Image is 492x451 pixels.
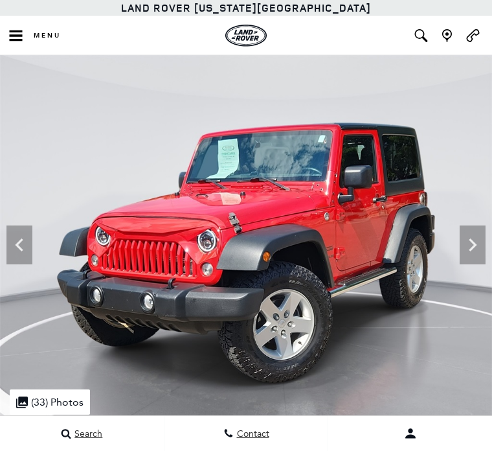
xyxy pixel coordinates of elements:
[234,428,269,439] span: Contact
[408,16,434,55] button: Open the inventory search
[34,31,61,40] span: Menu
[225,25,267,47] img: Land Rover
[10,389,90,415] div: (33) Photos
[225,25,267,47] a: land-rover
[465,29,481,42] a: Call Land Rover Colorado Springs
[71,428,102,439] span: Search
[121,1,371,15] a: Land Rover [US_STATE][GEOGRAPHIC_DATA]
[328,417,492,450] button: user-profile-menu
